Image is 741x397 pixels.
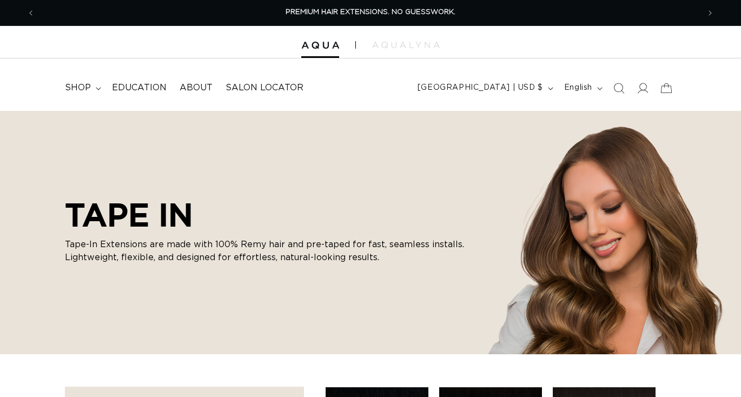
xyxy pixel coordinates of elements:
span: shop [65,82,91,94]
button: [GEOGRAPHIC_DATA] | USD $ [411,78,558,98]
a: Education [105,76,173,100]
summary: Search [607,76,631,100]
button: Next announcement [698,3,722,23]
button: English [558,78,607,98]
a: Salon Locator [219,76,310,100]
span: About [180,82,213,94]
span: English [564,82,592,94]
span: Education [112,82,167,94]
img: aqualyna.com [372,42,440,48]
a: About [173,76,219,100]
h2: TAPE IN [65,196,476,234]
button: Previous announcement [19,3,43,23]
span: PREMIUM HAIR EXTENSIONS. NO GUESSWORK. [286,9,455,16]
summary: shop [58,76,105,100]
img: Aqua Hair Extensions [301,42,339,49]
span: [GEOGRAPHIC_DATA] | USD $ [418,82,543,94]
p: Tape-In Extensions are made with 100% Remy hair and pre-taped for fast, seamless installs. Lightw... [65,238,476,264]
span: Salon Locator [226,82,303,94]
